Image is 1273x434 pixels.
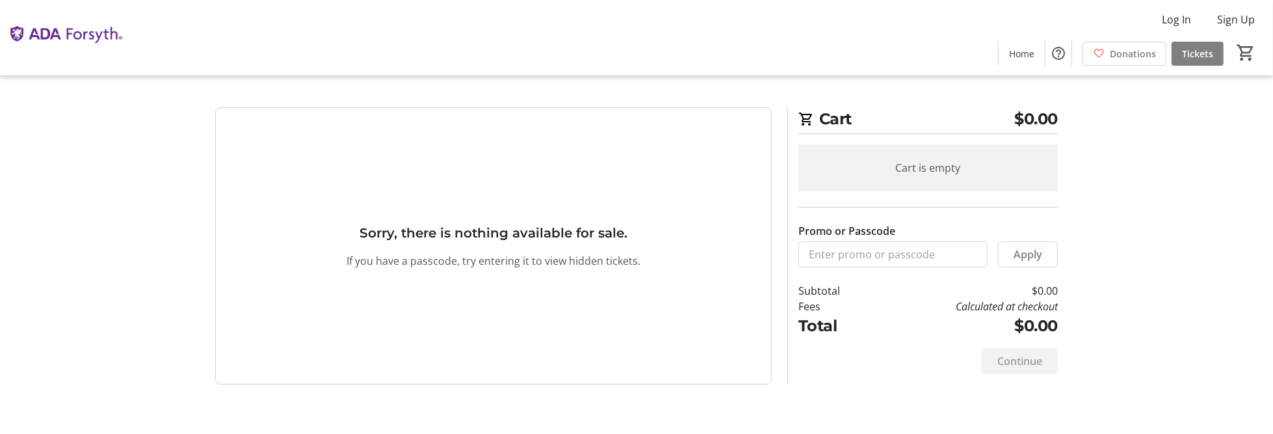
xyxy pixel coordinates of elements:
a: Home [999,42,1045,66]
label: Promo or Passcode [798,223,895,239]
a: Donations [1083,42,1166,66]
td: $0.00 [874,314,1058,338]
td: Calculated at checkout [874,299,1058,314]
td: Fees [798,299,874,314]
h2: Cart [798,107,1058,134]
span: Log In [1162,12,1191,27]
button: Help [1045,40,1071,66]
span: Donations [1110,47,1156,61]
button: Apply [998,241,1058,267]
span: Home [1009,47,1034,61]
span: Apply [1014,247,1042,262]
span: Tickets [1182,47,1213,61]
div: Cart is empty [798,144,1058,191]
a: Tickets [1172,42,1224,66]
td: Total [798,314,874,338]
img: The ADA Forsyth Institute's Logo [8,5,124,70]
input: Enter promo or passcode [798,241,988,267]
td: Subtotal [798,283,874,299]
h3: Sorry, there is nothing available for sale. [360,223,627,243]
p: If you have a passcode, try entering it to view hidden tickets. [347,253,640,269]
button: Cart [1234,41,1257,64]
span: Sign Up [1217,12,1255,27]
span: $0.00 [1015,107,1058,131]
button: Log In [1151,9,1201,30]
button: Sign Up [1207,9,1265,30]
td: $0.00 [874,283,1058,299]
